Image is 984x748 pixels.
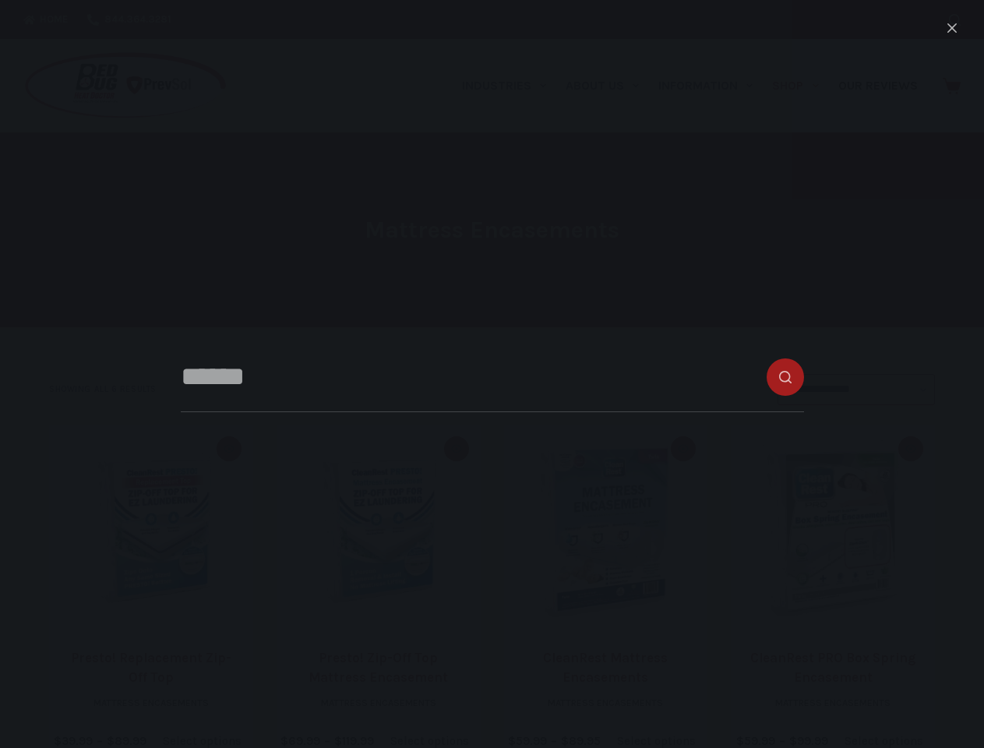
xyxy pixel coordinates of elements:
span: $ [107,734,115,748]
bdi: 59.99 [508,734,547,748]
span: $ [508,734,516,748]
a: Information [649,39,763,132]
a: Our Reviews [828,39,927,132]
button: Quick view toggle [217,436,242,461]
a: About Us [555,39,648,132]
a: Mattress Encasements [548,697,663,708]
span: $ [736,734,744,748]
a: CleanRest PRO Box Spring Encasement [750,650,916,686]
a: Mattress Encasements [321,697,436,708]
a: CleanRest Mattress Encasements [504,425,708,629]
button: Open LiveChat chat widget [12,6,59,53]
bdi: 69.99 [280,734,320,748]
span: $ [280,734,288,748]
a: Presto! Zip-Off Top Mattress Encasement [309,650,448,686]
p: Showing all 6 results [49,383,157,397]
span: $ [54,734,62,748]
a: CleanRest PRO Box Spring Encasement [731,425,935,629]
bdi: 119.99 [334,734,374,748]
nav: Primary [452,39,927,132]
button: Search [949,14,961,26]
bdi: 39.99 [54,734,93,748]
button: Quick view toggle [671,436,696,461]
a: Presto! Replacement Zip-Off Top [71,650,231,686]
img: Prevsol/Bed Bug Heat Doctor [23,51,227,121]
select: Shop order [778,374,935,405]
span: $ [789,734,797,748]
bdi: 89.95 [561,734,601,748]
a: Mattress Encasements [93,697,209,708]
h1: Mattress Encasements [200,213,785,248]
a: Mattress Encasements [775,697,891,708]
span: $ [561,734,569,748]
a: Presto! Zip-Off Top Mattress Encasement [277,425,481,629]
a: Industries [452,39,555,132]
a: Shop [763,39,828,132]
a: CleanRest Mattress Encasements [543,650,668,686]
a: Presto! Replacement Zip-Off Top [49,425,253,629]
bdi: 99.99 [789,734,828,748]
bdi: 89.99 [107,734,146,748]
bdi: 59.99 [736,734,775,748]
span: $ [334,734,342,748]
button: Quick view toggle [898,436,923,461]
button: Quick view toggle [444,436,469,461]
